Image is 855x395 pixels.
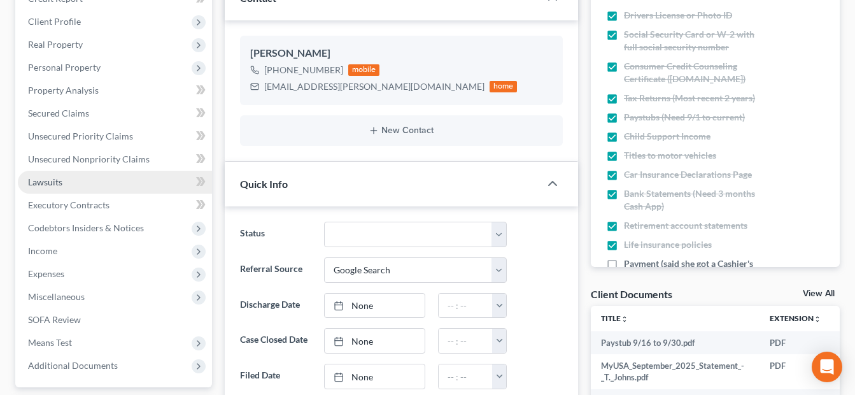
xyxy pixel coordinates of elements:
span: Personal Property [28,62,101,73]
td: PDF [760,331,831,354]
input: -- : -- [439,364,493,389]
div: Open Intercom Messenger [812,352,842,382]
span: Quick Info [240,178,288,190]
div: home [490,81,518,92]
span: Drivers License or Photo ID [624,9,732,22]
span: Means Test [28,337,72,348]
span: Payment (said she got a Cashier's Check for full amount, will bring to signing) [624,257,767,296]
span: Client Profile [28,16,81,27]
a: Secured Claims [18,102,212,125]
span: Codebtors Insiders & Notices [28,222,144,233]
label: Filed Date [234,364,318,389]
span: Secured Claims [28,108,89,118]
span: Executory Contracts [28,199,110,210]
a: Titleunfold_more [601,313,628,323]
span: Income [28,245,57,256]
span: Social Security Card or W-2 with full social security number [624,28,767,54]
label: Referral Source [234,257,318,283]
a: Property Analysis [18,79,212,102]
span: Paystubs (Need 9/1 to current) [624,111,745,124]
a: None [325,294,425,318]
td: PDF [760,354,831,389]
span: Child Support Income [624,130,710,143]
span: Expenses [28,268,64,279]
label: Case Closed Date [234,328,318,354]
span: Life insurance policies [624,238,712,251]
td: MyUSA_September_2025_Statement_-_T._Johns.pdf [591,354,760,389]
span: Retirement account statements [624,219,747,232]
span: Titles to motor vehicles [624,149,716,162]
i: unfold_more [814,315,821,323]
span: Lawsuits [28,176,62,187]
a: Executory Contracts [18,194,212,217]
label: Status [234,222,318,247]
a: Extensionunfold_more [770,313,821,323]
div: [EMAIL_ADDRESS][PERSON_NAME][DOMAIN_NAME] [264,80,484,93]
a: None [325,364,425,389]
span: Miscellaneous [28,291,85,302]
a: View All [803,289,835,298]
td: Paystub 9/16 to 9/30.pdf [591,331,760,354]
a: SOFA Review [18,308,212,331]
input: -- : -- [439,294,493,318]
span: Car Insurance Declarations Page [624,168,752,181]
span: SOFA Review [28,314,81,325]
a: Lawsuits [18,171,212,194]
span: Property Analysis [28,85,99,96]
a: None [325,329,425,353]
a: Unsecured Nonpriority Claims [18,148,212,171]
input: -- : -- [439,329,493,353]
div: mobile [348,64,380,76]
span: Additional Documents [28,360,118,371]
label: Discharge Date [234,293,318,319]
span: Real Property [28,39,83,50]
span: Unsecured Nonpriority Claims [28,154,150,164]
div: [PERSON_NAME] [250,46,553,61]
span: Bank Statements (Need 3 months Cash App) [624,187,767,213]
a: Unsecured Priority Claims [18,125,212,148]
span: Unsecured Priority Claims [28,131,133,141]
span: Tax Returns (Most recent 2 years) [624,92,755,104]
i: unfold_more [621,315,628,323]
div: Client Documents [591,287,672,301]
span: Consumer Credit Counseling Certificate ([DOMAIN_NAME]) [624,60,767,85]
div: [PHONE_NUMBER] [264,64,343,76]
button: New Contact [250,126,553,136]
